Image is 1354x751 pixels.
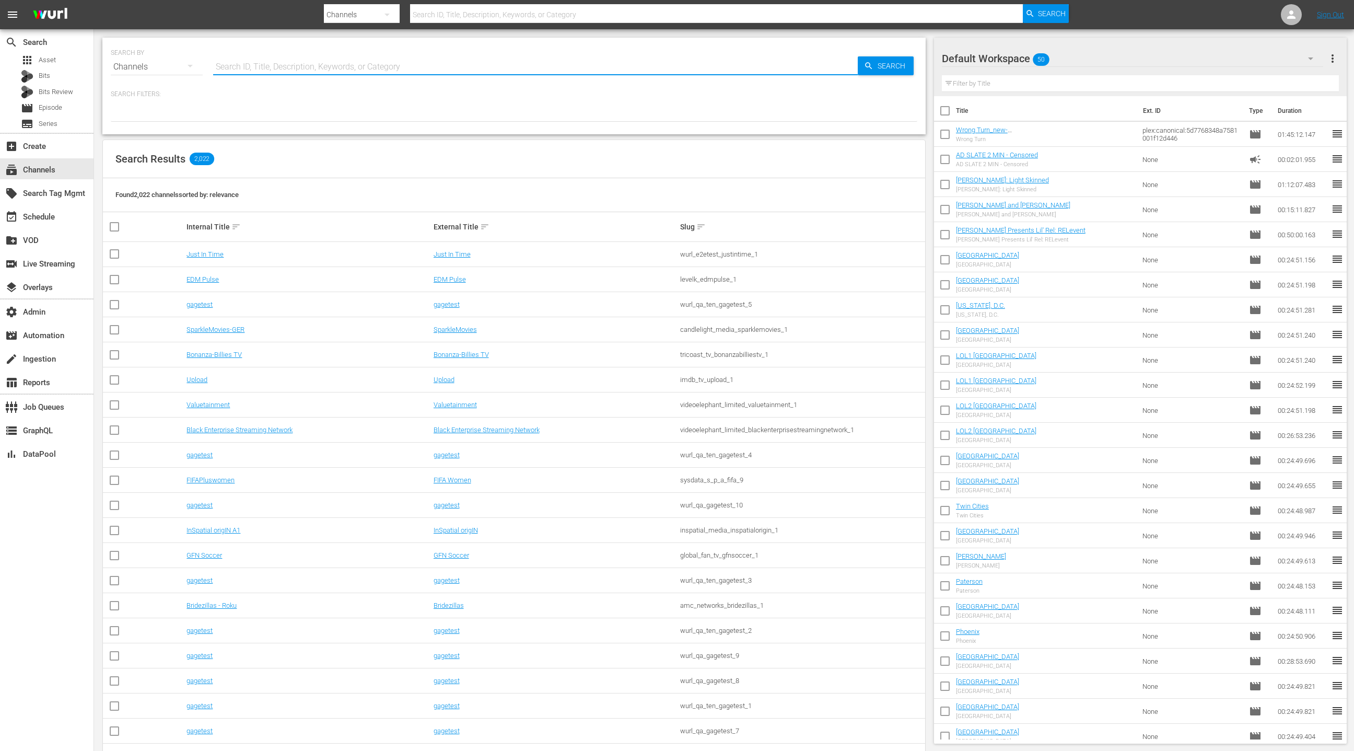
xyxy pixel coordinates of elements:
span: reorder [1331,278,1344,291]
div: wurl_qa_ten_gagetest_2 [680,627,924,634]
td: None [1138,598,1245,623]
span: Automation [5,329,18,342]
span: Ad [1249,153,1262,166]
div: amc_networks_bridezillas_1 [680,602,924,609]
span: reorder [1331,579,1344,592]
td: None [1138,247,1245,272]
div: [PERSON_NAME] Presents Lil' Rel: RELevent [956,236,1085,243]
span: Episode [1249,379,1262,391]
a: Black Enterprise Streaming Network [434,426,540,434]
a: gagetest [434,576,460,584]
a: gagetest [434,702,460,710]
span: reorder [1331,378,1344,391]
a: Valuetainment [434,401,477,409]
td: 00:24:49.696 [1274,448,1331,473]
span: reorder [1331,679,1344,692]
div: [GEOGRAPHIC_DATA] [956,412,1036,419]
a: [GEOGRAPHIC_DATA] [956,276,1019,284]
span: Search [5,36,18,49]
span: Episode [1249,454,1262,467]
span: Episode [1249,253,1262,266]
td: 00:15:11.827 [1274,197,1331,222]
a: Black Enterprise Streaming Network [186,426,293,434]
span: Episode [1249,630,1262,642]
td: None [1138,573,1245,598]
div: [PERSON_NAME] [956,562,1006,569]
span: reorder [1331,629,1344,642]
a: Upload [186,376,207,384]
span: Bits [39,71,50,81]
div: Phoenix [956,638,979,644]
td: None [1138,523,1245,548]
span: Episode [1249,178,1262,191]
span: reorder [1331,504,1344,516]
td: 00:24:48.987 [1274,498,1331,523]
span: reorder [1331,303,1344,316]
a: [GEOGRAPHIC_DATA] [956,527,1019,535]
div: [US_STATE], D.C. [956,311,1005,318]
div: wurl_qa_ten_gagetest_1 [680,702,924,710]
div: wurl_e2etest_justintime_1 [680,250,924,258]
span: GraphQL [5,424,18,437]
span: sort [696,222,706,232]
span: Episode [1249,354,1262,366]
td: 00:24:49.821 [1274,674,1331,699]
td: 00:24:51.198 [1274,398,1331,423]
td: 00:24:51.198 [1274,272,1331,297]
div: [GEOGRAPHIC_DATA] [956,261,1019,268]
div: [PERSON_NAME]: Light Skinned [956,186,1049,193]
img: ans4CAIJ8jUAAAAAAAAAAAAAAAAAAAAAAAAgQb4GAAAAAAAAAAAAAAAAAAAAAAAAJMjXAAAAAAAAAAAAAAAAAAAAAAAAgAT5G... [25,3,75,27]
a: gagetest [186,301,213,308]
a: Phoenix [956,628,979,636]
td: None [1138,473,1245,498]
span: Ingestion [5,353,18,365]
a: LOL1 [GEOGRAPHIC_DATA] [956,352,1036,360]
span: Create [5,140,18,153]
span: Episode [1249,730,1262,743]
a: gagetest [434,727,460,735]
span: Episode [39,102,62,113]
span: Series [39,119,57,129]
span: Episode [1249,429,1262,442]
span: Admin [5,306,18,318]
td: None [1138,222,1245,247]
div: imdb_tv_upload_1 [680,376,924,384]
div: [GEOGRAPHIC_DATA] [956,462,1019,469]
div: Channels [111,52,203,82]
span: reorder [1331,128,1344,140]
span: reorder [1331,730,1344,742]
div: videoelephant_limited_blackenterprisestreamingnetwork_1 [680,426,924,434]
a: [GEOGRAPHIC_DATA] [956,678,1019,686]
span: Search Tag Mgmt [5,187,18,200]
div: [GEOGRAPHIC_DATA] [956,613,1019,619]
span: Live Streaming [5,258,18,270]
th: Title [956,96,1137,125]
span: Overlays [5,281,18,294]
a: gagetest [434,301,460,308]
td: None [1138,623,1245,649]
span: Episode [1249,605,1262,617]
th: Duration [1271,96,1334,125]
td: 00:24:49.821 [1274,699,1331,724]
div: sysdata_s_p_a_fifa_9 [680,476,924,484]
div: levelk_edmpulse_1 [680,275,924,283]
a: FIFA Women [434,476,471,484]
button: Search [858,56,914,75]
th: Type [1243,96,1271,125]
td: 00:24:48.153 [1274,573,1331,598]
span: reorder [1331,228,1344,240]
a: [GEOGRAPHIC_DATA] [956,477,1019,485]
span: Episode [1249,504,1262,517]
a: GFN Soccer [186,551,222,559]
td: 00:02:01.955 [1274,147,1331,172]
td: None [1138,297,1245,322]
span: Channels [5,164,18,176]
a: EDM Pulse [434,275,466,283]
a: Paterson [956,577,983,585]
span: Schedule [5,211,18,223]
td: None [1138,724,1245,749]
td: None [1138,423,1245,448]
span: menu [6,8,19,21]
a: gagetest [186,501,213,509]
a: [GEOGRAPHIC_DATA] [956,452,1019,460]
